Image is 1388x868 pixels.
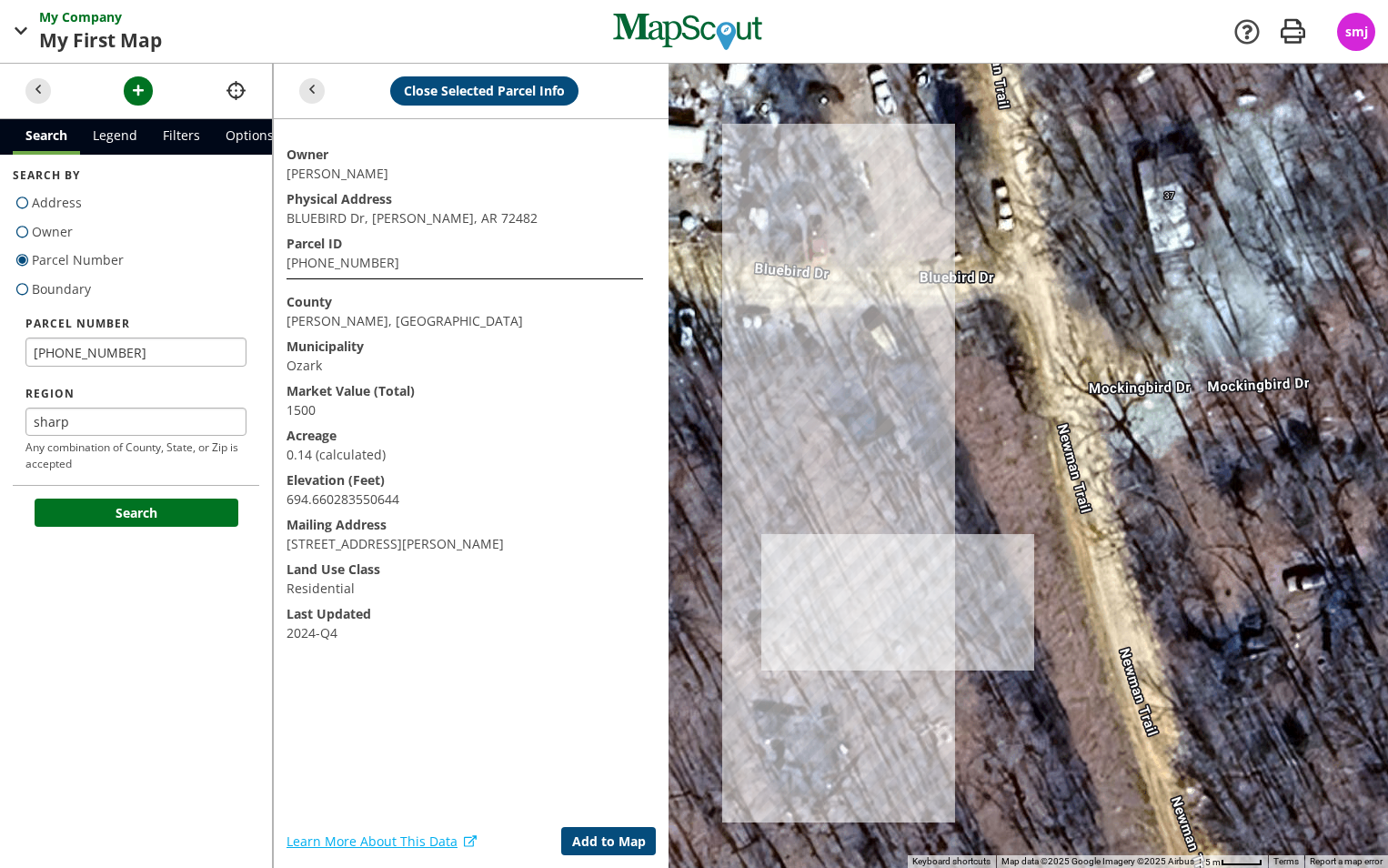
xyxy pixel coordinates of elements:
img: MapScout [611,6,764,57]
span: smj [1345,23,1368,40]
a: Support Docs [1232,17,1262,46]
label: Region [25,386,246,402]
a: Terms [1273,856,1299,866]
span: My Company [39,7,126,26]
a: Options [213,119,287,155]
span: 5 m [1205,857,1221,867]
span: Search By [13,167,259,184]
span: Map data ©2025 Google Imagery ©2025 Airbus [1001,856,1194,866]
p: Any combination of County, State, or Zip is accepted [25,439,246,472]
span: Parcel Number [32,246,124,275]
input: County, State, or Zip Code [25,408,246,437]
button: Keyboard shortcuts [912,855,991,868]
button: Map Scale: 5 m per 42 pixels [1200,855,1268,868]
a: Filters [150,119,213,155]
button: Search [35,499,238,528]
span: Map [120,26,162,56]
span: My First [39,26,120,56]
a: Report a map error [1310,856,1383,866]
a: Search [13,119,80,155]
span: Address [32,188,82,217]
span: Owner [32,217,73,247]
a: Legend [80,119,150,155]
span: Boundary [32,275,91,304]
label: Parcel Number [25,316,246,332]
